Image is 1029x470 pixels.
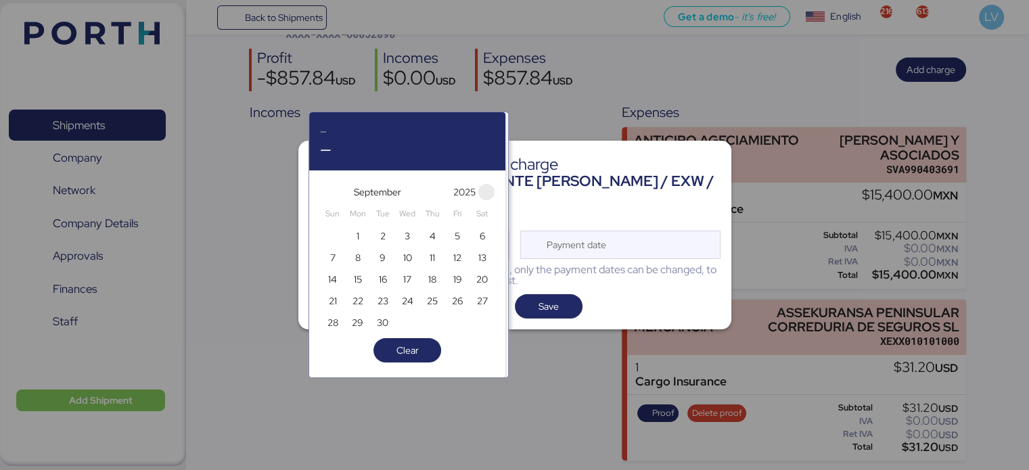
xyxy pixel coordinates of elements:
span: 21 [329,293,337,309]
div: Tue [373,204,393,224]
div: Wed [397,204,417,224]
span: 30 [377,314,388,331]
span: 20 [476,271,488,287]
div: Thu [422,204,442,224]
button: 19 [447,268,467,289]
button: 6 [472,225,493,245]
button: 14 [323,268,343,289]
button: 1 [348,225,368,245]
button: 10 [397,247,417,267]
button: 22 [348,290,368,310]
span: 25 [427,293,438,309]
button: Clear [373,338,441,362]
div: Because this charge has an active proof file, only the payment dates can be changed, to edit the ... [309,264,721,286]
span: 24 [402,293,413,309]
span: 5 [455,228,460,244]
button: 16 [373,268,393,289]
span: 22 [352,293,363,309]
span: 11 [430,250,435,266]
button: 12 [447,247,467,267]
button: 8 [348,247,368,267]
div: — [320,140,495,160]
div: Sun [323,204,343,224]
button: 23 [373,290,393,310]
span: 4 [430,228,436,244]
div: Sat [472,204,493,224]
span: 26 [452,293,463,309]
button: 13 [472,247,493,267]
button: 25 [422,290,442,310]
span: Save [539,298,559,314]
button: 18 [422,268,442,289]
span: 23 [378,293,388,309]
span: 18 [428,271,436,287]
button: 3 [397,225,417,245]
span: 28 [327,314,338,331]
span: 16 [379,271,387,287]
span: 7 [330,250,336,266]
span: 9 [380,250,386,266]
button: 27 [472,290,493,310]
button: 24 [397,290,417,310]
span: 15 [354,271,362,287]
button: 9 [373,247,393,267]
span: 12 [453,250,461,266]
div: Edit charge [317,158,721,170]
button: 7 [323,247,343,267]
span: 27 [477,293,488,309]
div: Fri [447,204,467,224]
button: 2 [373,225,393,245]
button: 15 [348,268,368,289]
button: 21 [323,290,343,310]
span: 29 [352,314,363,331]
button: 26 [447,290,467,310]
button: 28 [323,312,343,332]
span: 8 [355,250,361,266]
span: 2025 [453,184,476,200]
span: 17 [403,271,411,287]
span: 14 [328,271,337,287]
div: Mon [348,204,368,224]
button: 29 [348,312,368,332]
div: MAQUINARIAS DE OCCIDENTE [PERSON_NAME] / EXW / MBL / HBL / LCL [317,170,721,214]
span: September [354,184,401,200]
button: Save [515,294,582,319]
button: 20 [472,268,493,289]
button: 2025 [451,181,478,203]
span: 3 [405,228,410,244]
span: 10 [403,250,412,266]
button: 17 [397,268,417,289]
span: 2 [380,228,386,244]
span: Clear [396,342,419,358]
button: 5 [447,225,467,245]
span: 1 [357,228,359,244]
span: 19 [453,271,462,287]
button: 4 [422,225,442,245]
button: September [351,181,404,203]
span: 13 [478,250,486,266]
span: 6 [480,228,485,244]
button: 11 [422,247,442,267]
button: 30 [373,312,393,332]
div: — [320,123,495,140]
